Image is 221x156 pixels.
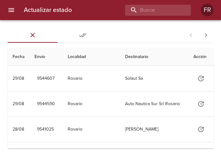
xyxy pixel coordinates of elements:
[34,124,56,135] button: 9541025
[188,48,213,66] th: Acción
[63,48,120,66] th: Localidad
[8,28,108,43] div: Tabs Envios
[29,48,63,66] th: Envio
[120,48,188,66] th: Destinatario
[125,5,180,16] input: buscar
[13,76,24,81] div: 29/08
[201,4,213,16] div: FR
[24,5,72,15] h6: Actualizar estado
[37,126,54,133] span: 9541025
[63,117,120,142] td: Rosario
[193,101,208,106] span: Actualizar estado y agregar documentación
[13,126,24,132] div: 28/08
[8,48,29,66] th: Fecha
[183,32,198,38] span: Pagina anterior
[34,98,57,110] button: 9544590
[37,75,55,83] span: 9544607
[120,91,188,116] td: Auto Nautica Sur Srl Rosario
[201,4,213,16] div: Abrir información de usuario
[63,66,120,91] td: Rosario
[4,3,19,18] button: menu
[198,28,213,43] span: Pagina siguiente
[13,101,24,106] div: 29/08
[193,126,208,132] span: Actualizar estado y agregar documentación
[193,75,208,81] span: Actualizar estado y agregar documentación
[63,91,120,116] td: Rosario
[37,100,55,108] span: 9544590
[120,117,188,142] td: [PERSON_NAME]
[120,66,188,91] td: Solaut Sa
[34,73,57,84] button: 9544607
